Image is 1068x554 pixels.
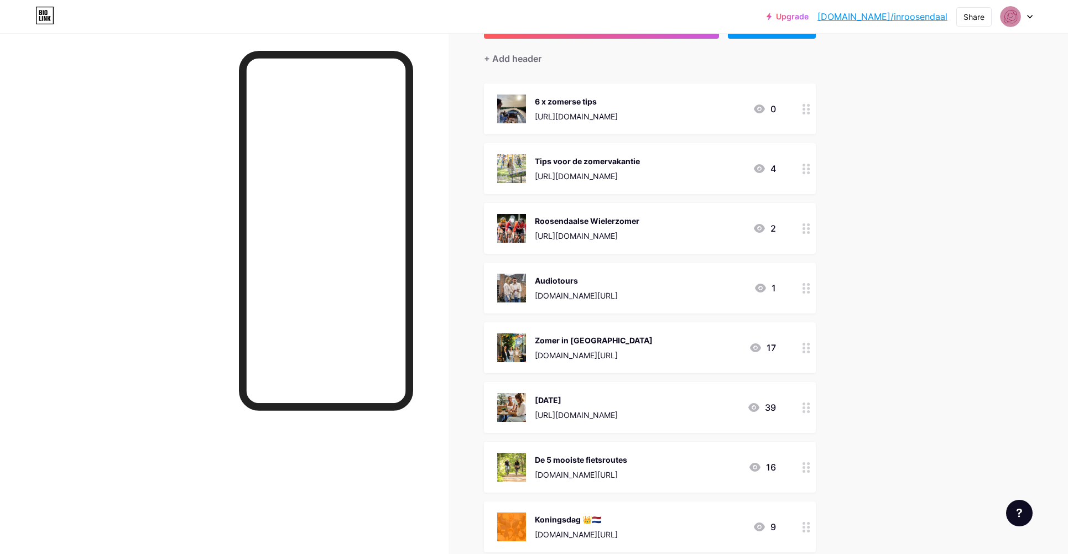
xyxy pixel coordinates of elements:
[747,401,776,414] div: 39
[497,513,526,541] img: Koningsdag 👑🇳🇱
[535,290,618,301] div: [DOMAIN_NAME][URL]
[535,96,618,107] div: 6 x zomerse tips
[497,154,526,183] img: Tips voor de zomervakantie
[535,349,653,361] div: [DOMAIN_NAME][URL]
[497,274,526,302] img: Audiotours
[749,341,776,354] div: 17
[535,409,618,421] div: [URL][DOMAIN_NAME]
[1000,6,1021,27] img: roosendaal
[535,111,618,122] div: [URL][DOMAIN_NAME]
[535,514,618,525] div: Koningsdag 👑🇳🇱
[753,222,776,235] div: 2
[963,11,984,23] div: Share
[497,95,526,123] img: 6 x zomerse tips
[753,102,776,116] div: 0
[817,10,947,23] a: [DOMAIN_NAME]/inroosendaal
[535,275,618,286] div: Audiotours
[753,520,776,534] div: 9
[767,12,809,21] a: Upgrade
[535,215,639,227] div: Roosendaalse Wielerzomer
[535,454,627,466] div: De 5 mooiste fietsroutes
[754,281,776,295] div: 1
[497,333,526,362] img: Zomer in Roosendaal
[535,335,653,346] div: Zomer in [GEOGRAPHIC_DATA]
[497,393,526,422] img: Pinksteren
[535,170,640,182] div: [URL][DOMAIN_NAME]
[497,453,526,482] img: De 5 mooiste fietsroutes
[497,214,526,243] img: Roosendaalse Wielerzomer
[753,162,776,175] div: 4
[535,394,618,406] div: [DATE]
[535,469,627,480] div: [DOMAIN_NAME][URL]
[535,529,618,540] div: [DOMAIN_NAME][URL]
[535,155,640,167] div: Tips voor de zomervakantie
[484,52,541,65] div: + Add header
[748,461,776,474] div: 16
[535,230,639,242] div: [URL][DOMAIN_NAME]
